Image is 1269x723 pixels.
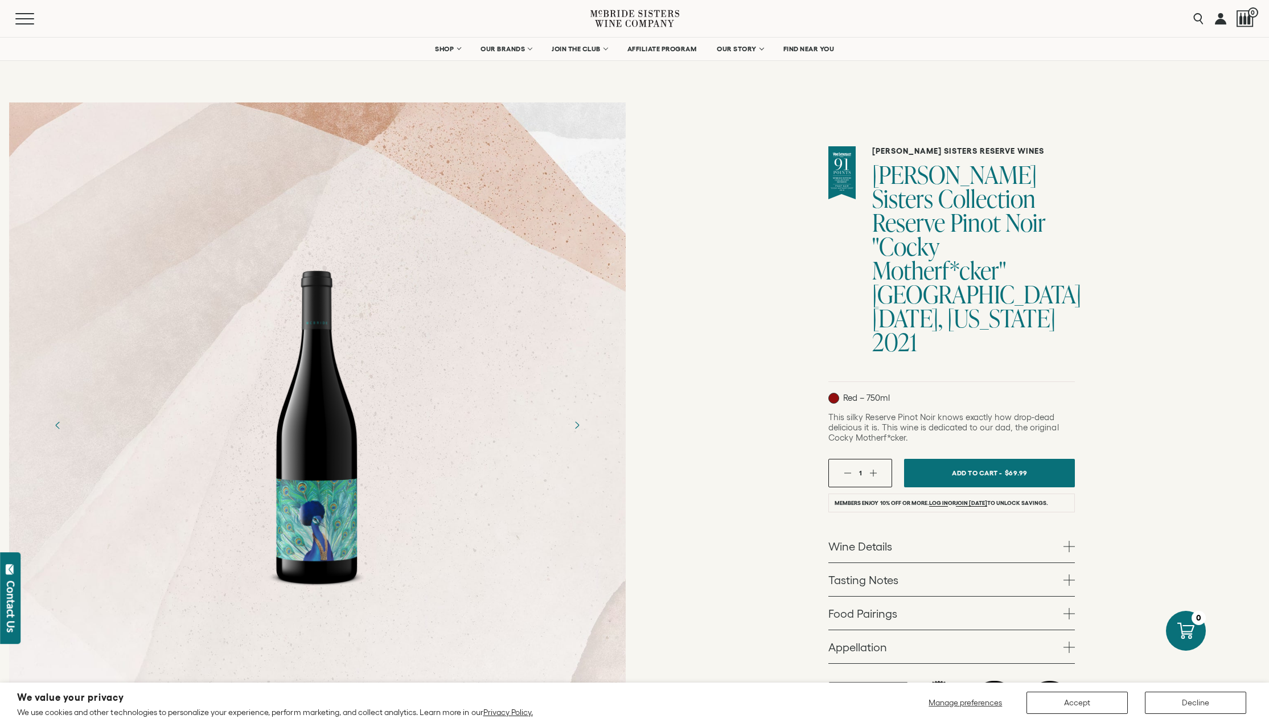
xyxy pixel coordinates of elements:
a: Appellation [828,630,1075,663]
div: 0 [1192,611,1206,625]
span: JOIN THE CLUB [552,45,601,53]
span: OUR BRANDS [481,45,525,53]
a: JOIN THE CLUB [544,38,614,60]
h6: [PERSON_NAME] Sisters Reserve Wines [872,146,1075,156]
a: FIND NEAR YOU [776,38,842,60]
a: Privacy Policy. [483,708,533,717]
a: OUR STORY [709,38,770,60]
li: Members enjoy 10% off or more. or to unlock savings. [828,494,1075,512]
a: Food Pairings [828,597,1075,630]
a: OUR BRANDS [473,38,539,60]
span: AFFILIATE PROGRAM [627,45,697,53]
span: 1 [859,469,862,476]
button: Manage preferences [922,692,1009,714]
button: Add To Cart - $69.99 [904,459,1075,487]
a: join [DATE] [956,500,987,507]
button: Mobile Menu Trigger [15,13,56,24]
a: Wine Details [828,529,1075,562]
div: Contact Us [5,581,17,632]
span: OUR STORY [717,45,757,53]
span: SHOP [435,45,454,53]
span: $69.99 [1005,465,1028,481]
a: AFFILIATE PROGRAM [620,38,704,60]
button: Previous [43,410,73,440]
h1: [PERSON_NAME] Sisters Collection Reserve Pinot Noir "Cocky Motherf*cker" [GEOGRAPHIC_DATA][DATE],... [872,163,1075,354]
a: Tasting Notes [828,563,1075,596]
span: 0 [1248,7,1258,18]
a: SHOP [428,38,467,60]
span: FIND NEAR YOU [783,45,835,53]
span: This silky Reserve Pinot Noir knows exactly how drop-dead delicious it is. This wine is dedicated... [828,412,1058,442]
p: Red – 750ml [828,393,890,404]
button: Next [562,410,592,440]
a: Log in [929,500,948,507]
button: Accept [1026,692,1128,714]
span: Manage preferences [929,698,1002,707]
h2: We value your privacy [17,693,533,703]
span: Add To Cart - [952,465,1002,481]
p: We use cookies and other technologies to personalize your experience, perform marketing, and coll... [17,707,533,717]
button: Decline [1145,692,1246,714]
